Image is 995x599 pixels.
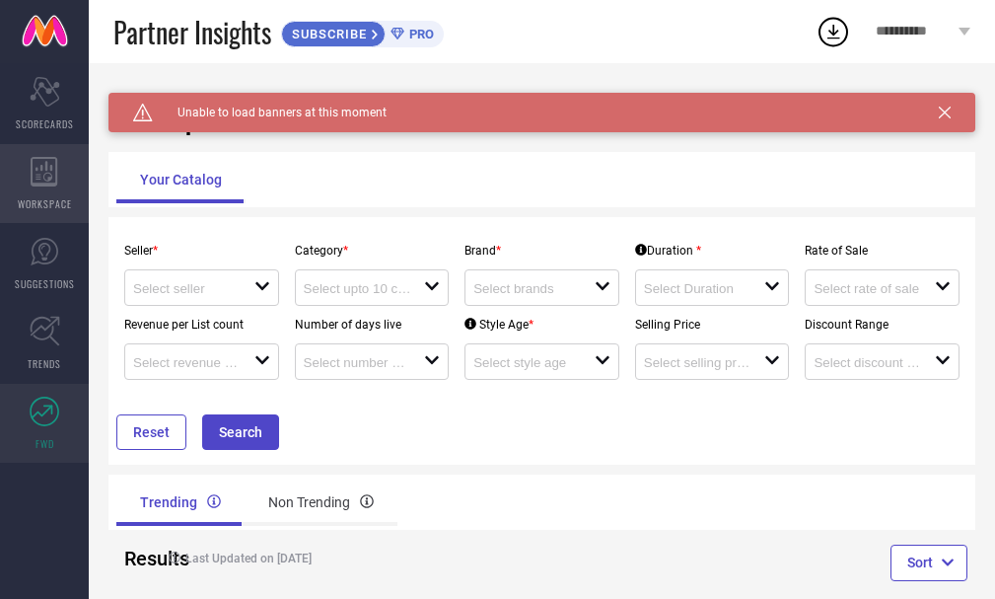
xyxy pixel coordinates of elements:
[116,479,245,526] div: Trending
[890,545,967,580] button: Sort
[124,318,279,332] p: Revenue per List count
[281,16,444,47] a: SUBSCRIBEPRO
[15,276,75,291] span: SUGGESTIONS
[282,27,372,41] span: SUBSCRIBE
[16,116,74,131] span: SCORECARDS
[805,318,959,332] p: Discount Range
[644,281,752,296] input: Select Duration
[124,547,143,570] h2: Results
[295,318,450,332] p: Number of days live
[464,318,533,332] div: Style Age
[473,355,582,370] input: Select style age
[304,355,412,370] input: Select number of days live
[202,414,279,450] button: Search
[18,196,72,211] span: WORKSPACE
[153,106,387,119] span: Unable to load banners at this moment
[635,244,701,258] div: Duration
[159,552,491,565] h4: Last Updated on [DATE]
[36,436,54,451] span: FWD
[464,244,619,258] p: Brand
[644,355,752,370] input: Select selling price
[116,414,186,450] button: Reset
[245,479,397,526] div: Non Trending
[113,12,271,52] span: Partner Insights
[133,355,242,370] input: Select revenue per list count
[805,244,959,258] p: Rate of Sale
[28,356,61,371] span: TRENDS
[133,281,242,296] input: Select seller
[116,156,246,203] div: Your Catalog
[473,281,582,296] input: Select brands
[295,244,450,258] p: Category
[816,14,851,49] div: Open download list
[124,244,279,258] p: Seller
[304,281,412,296] input: Select upto 10 categories
[814,355,922,370] input: Select discount range
[814,281,922,296] input: Select rate of sale
[635,318,790,332] p: Selling Price
[404,27,434,41] span: PRO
